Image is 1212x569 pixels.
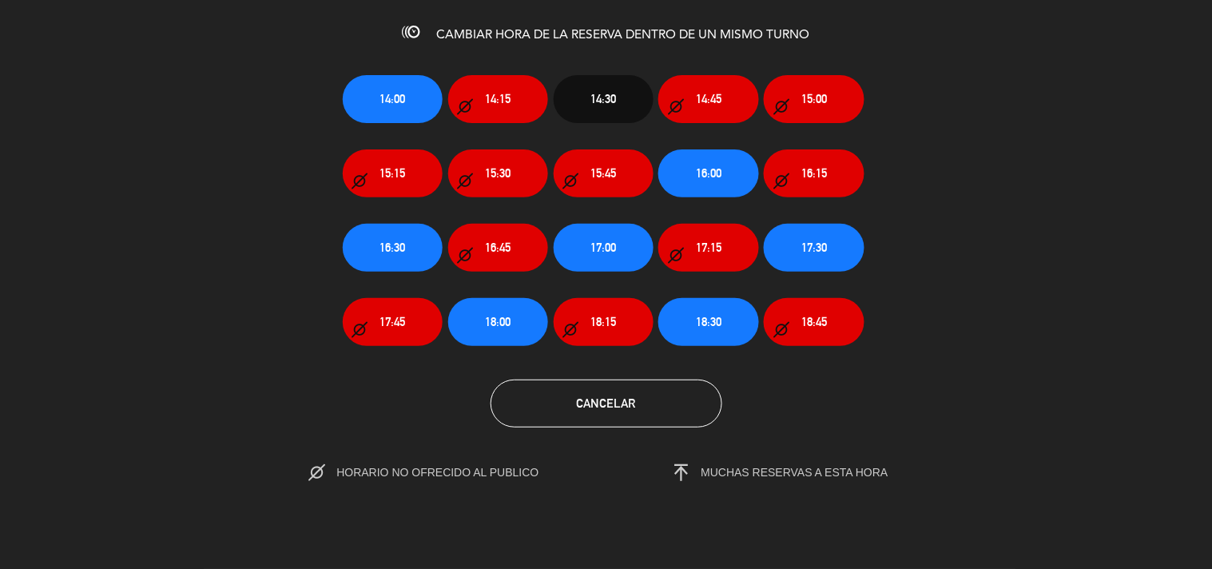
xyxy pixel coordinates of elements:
[764,298,864,346] button: 18:45
[590,312,616,331] span: 18:15
[448,224,548,272] button: 16:45
[577,396,636,410] span: Cancelar
[764,75,864,123] button: 15:00
[485,164,511,182] span: 15:30
[554,298,654,346] button: 18:15
[379,238,405,257] span: 16:30
[485,238,511,257] span: 16:45
[379,164,405,182] span: 15:15
[801,238,827,257] span: 17:30
[701,466,888,479] span: MUCHAS RESERVAS A ESTA HORA
[554,149,654,197] button: 15:45
[485,90,511,108] span: 14:15
[343,224,443,272] button: 16:30
[696,238,721,257] span: 17:15
[448,75,548,123] button: 14:15
[658,224,758,272] button: 17:15
[658,298,758,346] button: 18:30
[343,298,443,346] button: 17:45
[764,149,864,197] button: 16:15
[764,224,864,272] button: 17:30
[343,149,443,197] button: 15:15
[343,75,443,123] button: 14:00
[590,238,616,257] span: 17:00
[696,90,721,108] span: 14:45
[554,75,654,123] button: 14:30
[696,164,721,182] span: 16:00
[485,312,511,331] span: 18:00
[658,149,758,197] button: 16:00
[448,298,548,346] button: 18:00
[437,29,810,42] span: CAMBIAR HORA DE LA RESERVA DENTRO DE UN MISMO TURNO
[379,90,405,108] span: 14:00
[801,164,827,182] span: 16:15
[336,466,572,479] span: HORARIO NO OFRECIDO AL PUBLICO
[658,75,758,123] button: 14:45
[554,224,654,272] button: 17:00
[491,380,722,428] button: Cancelar
[590,164,616,182] span: 15:45
[448,149,548,197] button: 15:30
[801,90,827,108] span: 15:00
[590,90,616,108] span: 14:30
[801,312,827,331] span: 18:45
[696,312,721,331] span: 18:30
[379,312,405,331] span: 17:45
